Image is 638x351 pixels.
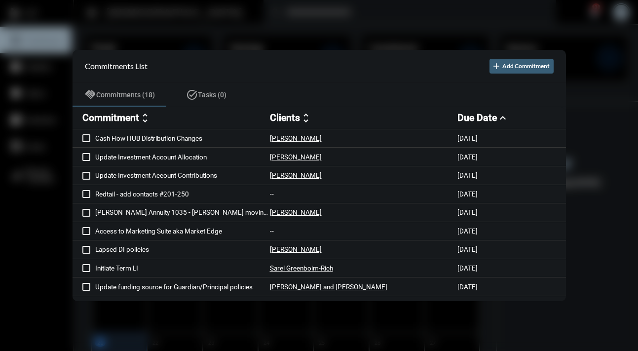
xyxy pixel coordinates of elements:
mat-icon: task_alt [186,89,198,101]
p: [DATE] [457,283,478,291]
p: [DATE] [457,190,478,198]
mat-icon: expand_less [497,112,509,124]
p: Baby Block [95,301,270,309]
p: [PERSON_NAME] [270,134,322,142]
p: [PERSON_NAME] [270,301,322,309]
h2: Commitment [82,112,139,123]
p: Access to Marketing Suite aka Market Edge [95,227,270,235]
mat-icon: add [491,61,501,71]
p: Update funding source for Guardian/Principal policies [95,283,270,291]
p: [DATE] [457,208,478,216]
p: [DATE] [457,227,478,235]
p: [PERSON_NAME] Annuity 1035 - [PERSON_NAME] moving to [GEOGRAPHIC_DATA] [95,208,270,216]
p: Update Investment Account Contributions [95,171,270,179]
p: [DATE] [457,171,478,179]
mat-icon: unfold_more [139,112,151,124]
p: [PERSON_NAME] [270,208,322,216]
h2: Commitments List [85,61,148,71]
p: [PERSON_NAME] [270,153,322,161]
p: -- [270,190,274,198]
p: Sarel Greenboim-Rich [270,264,333,272]
h2: Clients [270,112,300,123]
p: [DATE] [457,264,478,272]
h2: Due Date [457,112,497,123]
p: -- [270,227,274,235]
p: [DATE] [457,153,478,161]
p: Lapsed DI policies [95,245,270,253]
p: [PERSON_NAME] [270,245,322,253]
p: [DATE] [457,134,478,142]
mat-icon: unfold_more [300,112,312,124]
p: [PERSON_NAME] and [PERSON_NAME] [270,283,387,291]
p: Update Investment Account Allocation [95,153,270,161]
button: Add Commitment [489,59,554,74]
span: Tasks (0) [198,91,226,99]
mat-icon: handshake [84,89,96,101]
p: Initiate Term LI [95,264,270,272]
p: [DATE] [457,245,478,253]
p: [PERSON_NAME] [270,171,322,179]
p: Cash Flow HUB Distribution Changes [95,134,270,142]
span: Commitments (18) [96,91,155,99]
p: [DATE] [457,301,478,309]
p: Redtail - add contacts #201-250 [95,190,270,198]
